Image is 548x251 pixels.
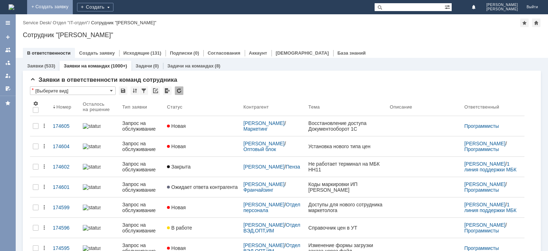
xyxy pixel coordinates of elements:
a: 174604 [50,139,80,154]
div: (533) [44,63,55,69]
div: / [243,181,303,193]
a: Заявки [27,63,43,69]
a: Ожидает ответа контрагента [164,180,240,194]
a: [DEMOGRAPHIC_DATA] [276,50,329,56]
div: Действия [41,184,47,190]
div: Описание [390,104,412,110]
a: Коды маркировки ИП [PERSON_NAME] [305,177,387,197]
a: Справочник цен в УТ [305,221,387,235]
th: Номер [50,98,80,116]
a: Запрос на обслуживание [120,177,164,197]
span: Расширенный поиск [445,3,452,10]
div: (1000+) [111,63,127,69]
div: Осталось на решение [83,101,111,112]
div: / [464,222,522,234]
a: [PERSON_NAME] [243,181,284,187]
a: Запрос на обслуживание [120,136,164,156]
a: 174602 [50,160,80,174]
a: Отдел "IT-отдел" [53,20,88,25]
a: Согласования [208,50,240,56]
div: Запрос на обслуживание [122,222,161,234]
a: База знаний [338,50,366,56]
div: / [243,222,303,234]
img: statusbar-100 (1).png [83,144,101,149]
a: Франчайзинг [243,187,273,193]
a: statusbar-100 (1).png [80,180,120,194]
a: [PERSON_NAME] [243,141,284,146]
span: Новая [167,205,186,210]
a: [PERSON_NAME] [243,202,284,207]
div: (8) [215,63,220,69]
div: / [464,181,522,193]
div: Номер [56,104,71,110]
div: Сотрудник "[PERSON_NAME]" [23,31,541,39]
a: [PERSON_NAME] [243,164,284,170]
a: Перейти на домашнюю страницу [9,4,14,10]
a: Установка нового типа цен [305,139,387,154]
div: Контрагент [243,104,269,110]
div: 174599 [53,205,77,210]
div: Создать [77,3,113,11]
a: 174601 [50,180,80,194]
a: Программисты [464,245,499,251]
div: Коды маркировки ИП [PERSON_NAME] [308,181,384,193]
span: Закрыта [167,164,191,170]
a: Программисты [464,228,499,234]
div: Скопировать ссылку на список [151,86,160,95]
div: / [464,161,522,172]
a: Не работает терминал на МБК НН11 [305,157,387,177]
span: Новая [167,144,186,149]
div: Действия [41,144,47,149]
a: Отдел ВЭД,ОПТ,ИМ [243,222,301,234]
div: 174602 [53,164,77,170]
a: Мои согласования [2,83,14,94]
a: [PERSON_NAME] [243,242,284,248]
a: Создать заявку [79,50,115,56]
div: / [464,202,522,213]
th: Контрагент [240,98,305,116]
div: Доступы для нового сотрудника маркетолога [PERSON_NAME]И. [308,202,384,213]
div: 174596 [53,225,77,231]
div: / [243,120,303,132]
span: Новая [167,123,186,129]
img: statusbar-100 (1).png [83,164,101,170]
img: statusbar-100 (1).png [83,184,101,190]
div: Обновлять список [175,86,183,95]
a: Новая [164,119,240,133]
a: [PERSON_NAME] [464,181,505,187]
a: Мои заявки [2,70,14,81]
div: / [23,20,53,25]
a: Восстановление доступа Документооборот 1С [305,116,387,136]
a: Заявки в моей ответственности [2,57,14,69]
div: (0) [153,63,159,69]
a: Аккаунт [249,50,267,56]
a: Задачи [136,63,152,69]
div: Тип заявки [122,104,147,110]
th: Тип заявки [120,98,164,116]
a: [PERSON_NAME] [243,120,284,126]
div: 174604 [53,144,77,149]
a: statusbar-100 (1).png [80,221,120,235]
div: / [53,20,91,25]
a: Service Desk [23,20,50,25]
div: Запрос на обслуживание [122,120,161,132]
a: [PERSON_NAME] [464,141,505,146]
a: Создать заявку [2,31,14,43]
a: 174599 [50,200,80,215]
div: / [243,164,303,170]
div: Действия [41,123,47,129]
div: Установка нового типа цен [308,144,384,149]
a: В работе [164,221,240,235]
th: Статус [164,98,240,116]
div: Действия [41,205,47,210]
div: (0) [193,50,199,56]
a: Программисты [464,123,499,129]
img: logo [9,4,14,10]
img: statusbar-100 (1).png [83,123,101,129]
a: Маркетинг [243,126,268,132]
a: Программисты [464,146,499,152]
a: Закрыта [164,160,240,174]
div: Восстановление доступа Документооборот 1С [308,120,384,132]
div: Фильтрация... [139,86,148,95]
div: Сделать домашней страницей [532,19,541,27]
